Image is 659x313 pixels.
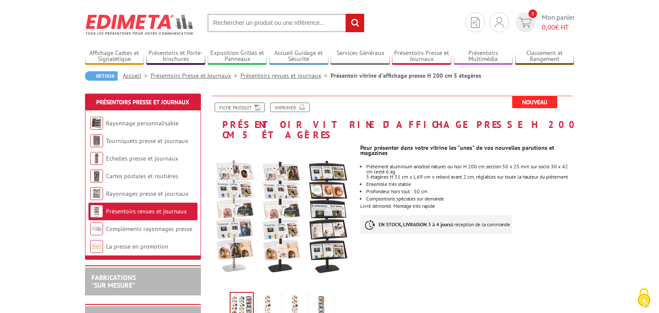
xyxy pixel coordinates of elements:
img: Cartes postales et routières [90,170,103,182]
a: Présentoirs Presse et Journaux [392,49,451,64]
a: Rayonnages presse et journaux [106,190,188,198]
img: Compléments rayonnages presse [90,222,103,235]
a: Rayonnage personnalisable [106,119,179,127]
img: devis rapide [471,17,480,28]
button: Cookies (fenêtre modale) [629,284,659,313]
img: devis rapide [495,17,504,27]
a: Tourniquets presse et journaux [106,137,188,145]
span: € HT [542,22,574,32]
div: Livré démonté. Montage très rapide [360,140,580,247]
span: 0 [528,9,537,18]
a: Classement et Rangement [515,49,574,64]
p: à réception de la commande [360,215,512,234]
li: Présentoir vitrine d'affichage presse H 200 cm 5 étagères [331,71,481,80]
span: 0,00 [542,23,555,31]
a: Imprimer [270,103,310,112]
a: Fiche produit [215,103,265,112]
a: Présentoirs Multimédia [454,49,513,64]
img: Edimeta [85,9,194,40]
a: Accueil [123,72,151,79]
img: Rayonnage personnalisable [90,117,103,130]
img: Tourniquets presse et journaux [90,134,103,147]
a: devis rapide 0 Mon panier 0,00€ HT [513,12,574,32]
span: Mon panier [542,12,574,32]
p: Compositions spéciales sur demande [366,196,574,201]
input: Rechercher un produit ou une référence... [207,14,364,32]
img: devis rapide [519,18,531,27]
strong: EN STOCK, LIVRAISON 3 à 4 jours [379,221,451,228]
img: Présentoirs revues et journaux [90,205,103,218]
a: Services Généraux [331,49,390,64]
strong: Pour présenter dans votre vitrine les "unes" de vos nouvelles parutions et magazines [360,144,554,157]
a: Retour [85,71,118,81]
a: Présentoirs revues et journaux [106,207,187,215]
img: La presse en promotion [90,240,103,253]
a: Présentoirs et Porte-brochures [146,49,206,64]
li: Profondeur hors tout : 50 cm [366,189,574,194]
li: Piètement aluminium anodisé naturel ou noir H 200 cm section 50 x 25 mm sur socle 30 x 42 cm lest... [366,164,574,179]
span: Nouveau [512,96,557,108]
a: Accueil Guidage et Sécurité [269,49,328,64]
a: La presse en promotion [106,243,168,250]
a: Compléments rayonnages presse [106,225,192,233]
img: presentoir_vitrine_affichage_presse_h_200cm_5_etageres_new_new_214175_214175nr_214175mnr.jpg [210,144,354,289]
a: Présentoirs Presse et Journaux [151,72,240,79]
a: FABRICATIONS"Sur Mesure" [91,273,136,289]
a: Echelles presse et journaux [106,155,178,162]
img: Cookies (fenêtre modale) [633,287,655,309]
a: Cartes postales et routières [106,172,178,180]
a: Présentoirs revues et journaux [240,72,331,79]
a: Affichage Cadres et Signalétique [85,49,144,64]
a: Présentoirs Presse et Journaux [96,98,189,106]
img: Rayonnages presse et journaux [90,187,103,200]
a: Exposition Grilles et Panneaux [208,49,267,64]
img: Echelles presse et journaux [90,152,103,165]
input: rechercher [346,14,364,32]
li: Ensemble très stable [366,182,574,187]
